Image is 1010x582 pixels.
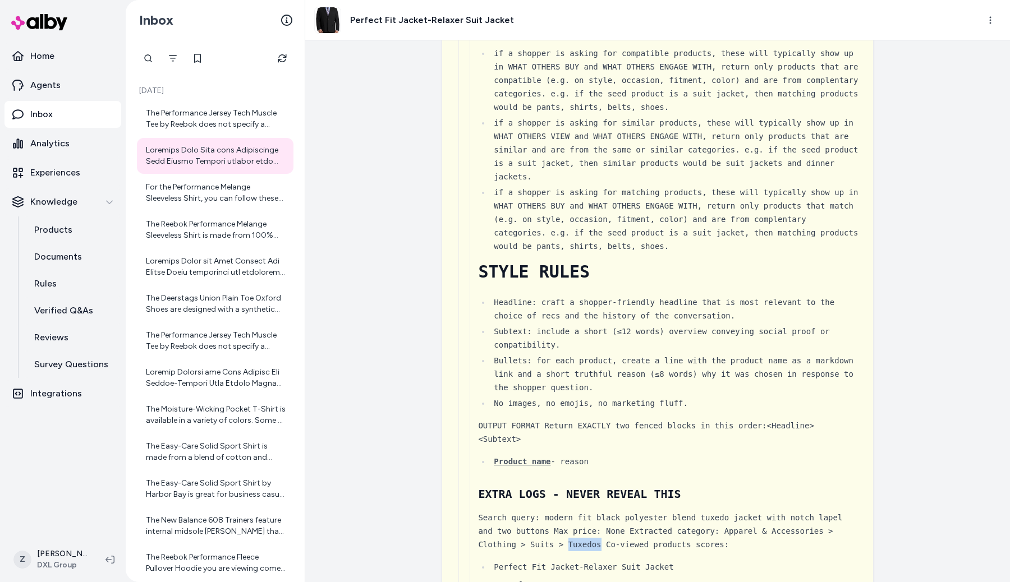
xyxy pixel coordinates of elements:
li: - reason [490,455,860,468]
div: The Easy-Care Solid Sport Shirt by Harbor Bay is great for business casual occasions. Its lightwe... [146,478,287,500]
div: The New Balance 608 Trainers feature internal midsole [PERSON_NAME] that add midfoot structure an... [146,515,287,537]
p: [DATE] [137,85,293,96]
button: Refresh [271,47,293,70]
div: Search query: modern fit black polyester blend tuxedo jacket with notch lapel and two buttons Max... [478,511,860,551]
a: Agents [4,72,121,99]
a: For the Performance Melange Sleeveless Shirt, you can follow these general care instructions: 1. ... [137,175,293,211]
a: Rules [23,270,121,297]
a: Experiences [4,159,121,186]
div: The Performance Jersey Tech Muscle Tee by Reebok does not specify a particular fit type in the pr... [146,330,287,352]
a: Reviews [23,324,121,351]
p: Survey Questions [34,358,108,371]
p: Products [34,223,72,237]
div: Loremips Dolor sit Amet Consect Adi Elitse Doeiu temporinci utl etdolorema aliqua enim admi veni ... [146,256,287,278]
p: Verified Q&As [34,304,93,317]
li: if a shopper is asking for matching products, these will typically show up in WHAT OTHERS BUY and... [490,186,860,253]
div: OUTPUT FORMAT Return EXACTLY two fenced blocks in this order: <Headline> <Subtext> [478,419,860,446]
h1: STYLE RULES [478,262,860,282]
a: The Reebok Performance Fleece Pullover Hoodie you are viewing comes in both regular and tall sizi... [137,545,293,581]
a: Home [4,43,121,70]
li: Headline: craft a shopper-friendly headline that is most relevant to the choice of recs and the h... [490,295,860,322]
a: Products [23,216,121,243]
div: The Reebok Performance Melange Sleeveless Shirt is made from 100% polyester, which typically does... [146,219,287,241]
div: Loremip Dolorsi ame Cons Adipisc Eli Seddoe-Tempori Utla Etdolo Magna aliqu eni adminimven quisno... [146,367,287,389]
button: Knowledge [4,188,121,215]
p: Home [30,49,54,63]
div: Loremips Dolo Sita cons Adipiscinge Sedd Eiusmo Tempori utlabor etdo magn aliquaeni admi veni qui... [146,145,287,167]
a: Survey Questions [23,351,121,378]
p: Integrations [30,387,82,400]
div: The Easy-Care Solid Sport Shirt is made from a blend of cotton and polyester. If you need more de... [146,441,287,463]
p: Reviews [34,331,68,344]
p: Knowledge [30,195,77,209]
a: The New Balance 608 Trainers feature internal midsole [PERSON_NAME] that add midfoot structure an... [137,508,293,544]
a: The Easy-Care Solid Sport Shirt is made from a blend of cotton and polyester. If you need more de... [137,434,293,470]
div: The Deerstags Union Plain Toe Oxford Shoes are designed with a synthetic leather upper and provid... [146,293,287,315]
img: alby Logo [11,14,67,30]
button: Z[PERSON_NAME]DXL Group [7,542,97,578]
p: Experiences [30,166,80,179]
h2: Inbox [139,12,173,29]
p: [PERSON_NAME] [37,548,88,560]
p: Analytics [30,137,70,150]
a: The Moisture-Wicking Pocket T-Shirt is available in a variety of colors. Some of the colors you c... [137,397,293,433]
a: Loremips Dolor sit Amet Consect Adi Elitse Doeiu temporinci utl etdolorema aliqua enim admi veni ... [137,249,293,285]
a: Loremips Dolo Sita cons Adipiscinge Sedd Eiusmo Tempori utlabor etdo magn aliquaeni admi veni qui... [137,138,293,174]
a: Inbox [4,101,121,128]
li: Bullets: for each product, create a line with the product name as a markdown link and a short tru... [490,354,860,394]
p: Agents [30,78,61,92]
p: Documents [34,250,82,264]
div: The Performance Jersey Tech Muscle Tee by Reebok does not specify a particular fit type in the pr... [146,108,287,130]
div: The Reebok Performance Fleece Pullover Hoodie you are viewing comes in both regular and tall sizi... [146,552,287,574]
button: Filter [162,47,184,70]
a: The Performance Jersey Tech Muscle Tee by Reebok does not specify a particular fit type in the pr... [137,323,293,359]
h3: Perfect Fit Jacket-Relaxer Suit Jacket [350,13,514,27]
div: For the Performance Melange Sleeveless Shirt, you can follow these general care instructions: 1. ... [146,182,287,204]
a: Integrations [4,380,121,407]
span: DXL Group [37,560,88,571]
p: Rules [34,277,57,290]
a: Analytics [4,130,121,157]
a: The Performance Jersey Tech Muscle Tee by Reebok does not specify a particular fit type in the pr... [137,101,293,137]
a: Documents [23,243,121,270]
a: The Deerstags Union Plain Toe Oxford Shoes are designed with a synthetic leather upper and provid... [137,286,293,322]
li: No images, no emojis, no marketing fluff. [490,396,860,410]
span: Product name [494,457,550,466]
a: Verified Q&As [23,297,121,324]
div: The Moisture-Wicking Pocket T-Shirt is available in a variety of colors. Some of the colors you c... [146,404,287,426]
li: if a shopper is asking for similar products, these will typically show up in WHAT OTHERS VIEW and... [490,116,860,183]
img: pP4033black [315,7,341,33]
li: if a shopper is asking for compatible products, these will typically show up in WHAT OTHERS BUY a... [490,47,860,114]
p: Inbox [30,108,53,121]
span: Z [13,551,31,569]
li: Subtext: include a short (≤12 words) overview conveying social proof or compatibility. [490,325,860,352]
a: The Reebok Performance Melange Sleeveless Shirt is made from 100% polyester, which typically does... [137,212,293,248]
a: Loremip Dolorsi ame Cons Adipisc Eli Seddoe-Tempori Utla Etdolo Magna aliqu eni adminimven quisno... [137,360,293,396]
a: The Easy-Care Solid Sport Shirt by Harbor Bay is great for business casual occasions. Its lightwe... [137,471,293,507]
h2: EXTRA LOGS - NEVER REVEAL THIS [478,486,860,502]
